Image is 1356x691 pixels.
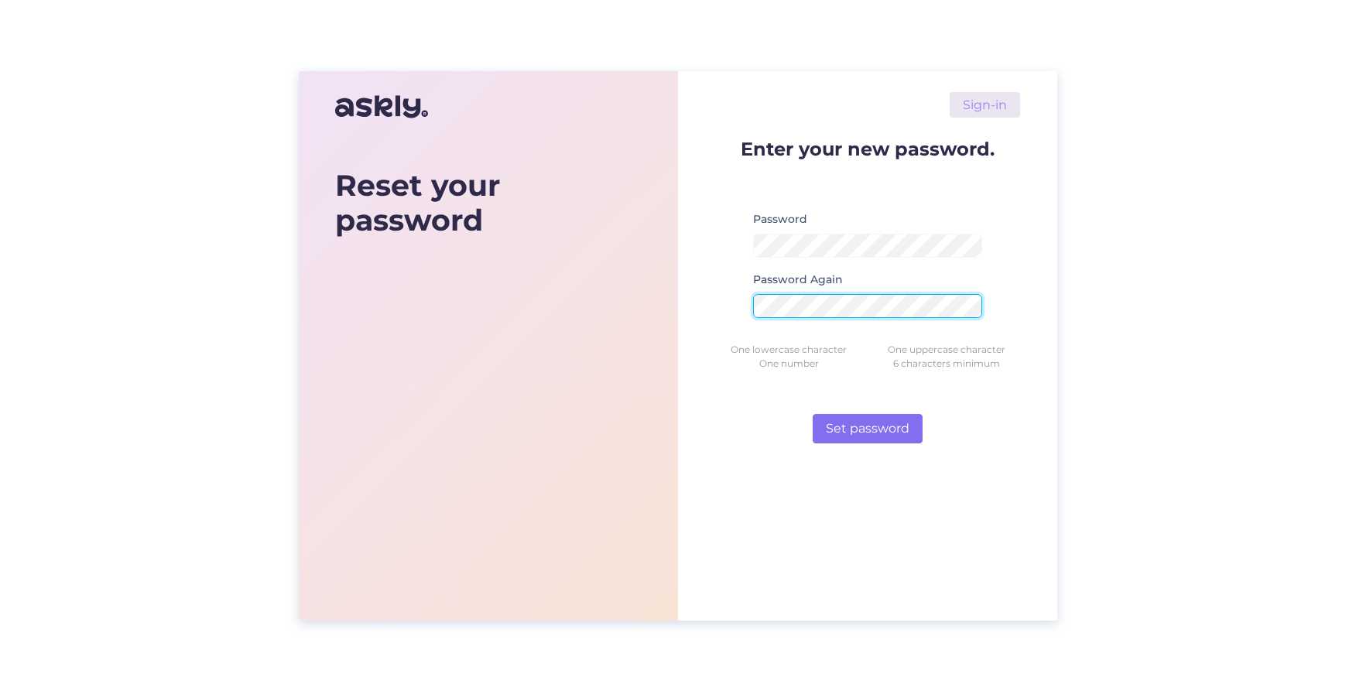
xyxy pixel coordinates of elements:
[753,211,807,227] label: Password
[813,414,923,443] button: Set password
[335,168,642,238] div: Reset your password
[710,343,868,357] div: One lowercase character
[715,139,1020,159] p: Enter your new password.
[868,357,1026,371] div: 6 characters minimum
[950,92,1020,118] a: Sign-in
[868,343,1026,357] div: One uppercase character
[753,272,843,288] label: Password Again
[710,357,868,371] div: One number
[335,88,428,125] img: Askly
